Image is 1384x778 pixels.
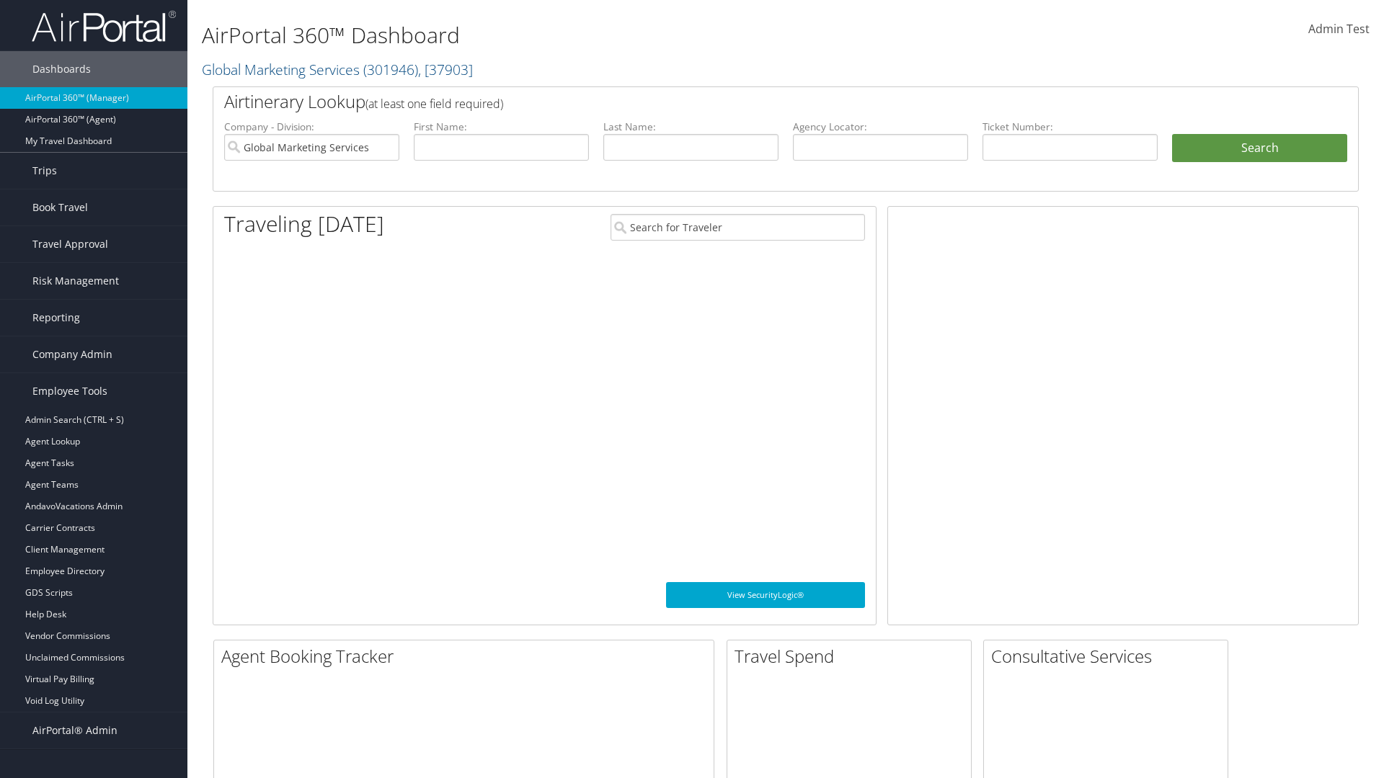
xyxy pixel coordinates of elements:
[32,712,117,748] span: AirPortal® Admin
[1172,134,1347,163] button: Search
[735,644,971,669] h2: Travel Spend
[224,89,1252,114] h2: Airtinerary Lookup
[414,120,589,134] label: First Name:
[224,209,384,239] h1: Traveling [DATE]
[32,263,119,299] span: Risk Management
[32,153,57,189] span: Trips
[363,60,418,79] span: ( 301946 )
[224,120,399,134] label: Company - Division:
[1308,21,1370,37] span: Admin Test
[666,582,865,608] a: View SecurityLogic®
[32,9,176,43] img: airportal-logo.png
[982,120,1158,134] label: Ticket Number:
[603,120,778,134] label: Last Name:
[32,51,91,87] span: Dashboards
[1308,7,1370,52] a: Admin Test
[32,189,88,225] span: Book Travel
[32,373,107,409] span: Employee Tools
[32,226,108,262] span: Travel Approval
[221,644,714,669] h2: Agent Booking Tracker
[418,60,473,79] span: , [ 37903 ]
[793,120,968,134] label: Agency Locator:
[202,20,980,50] h1: AirPortal 360™ Dashboard
[365,96,503,112] span: (at least one field required)
[611,214,865,241] input: Search for Traveler
[991,644,1228,669] h2: Consultative Services
[32,336,112,372] span: Company Admin
[202,60,473,79] a: Global Marketing Services
[32,300,80,336] span: Reporting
